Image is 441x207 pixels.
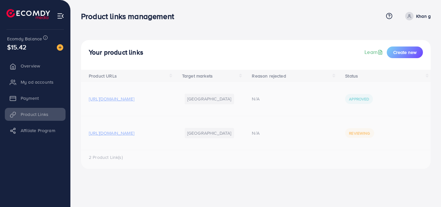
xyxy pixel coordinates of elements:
img: logo [6,9,50,19]
button: Create new [387,47,423,58]
h3: Product links management [81,12,179,21]
span: Ecomdy Balance [7,36,42,42]
img: image [57,44,63,51]
a: Learn [364,48,384,56]
span: $15.42 [7,42,26,52]
a: Khan g [403,12,431,20]
h4: Your product links [89,48,143,57]
p: Khan g [416,12,431,20]
span: Create new [393,49,416,56]
img: menu [57,12,64,20]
